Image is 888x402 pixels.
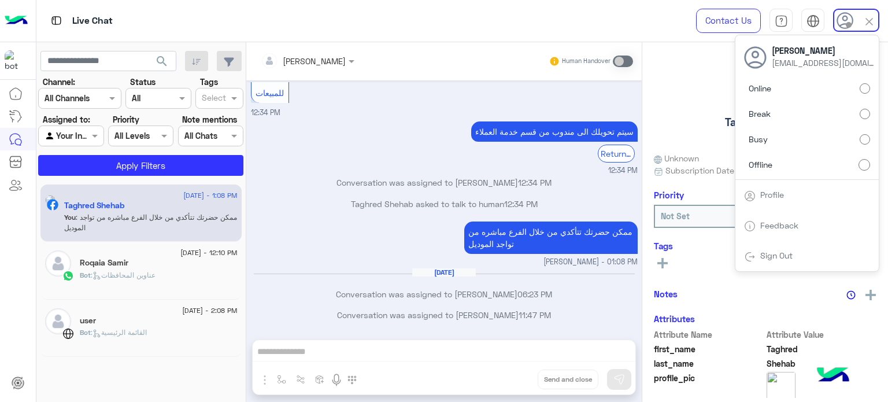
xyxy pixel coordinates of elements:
img: tab [744,251,756,263]
a: Contact Us [696,9,761,33]
span: 11:47 PM [519,310,551,320]
img: hulul-logo.png [813,356,853,396]
input: Busy [860,134,870,145]
a: tab [769,9,793,33]
h6: Notes [654,289,678,299]
img: WebChat [62,328,74,340]
img: tab [744,220,756,232]
img: 919860931428189 [5,50,25,71]
span: Online [749,82,771,94]
input: Online [860,83,870,94]
span: : القائمة الرئيسية [91,328,147,337]
input: Offline [859,159,870,171]
div: Return to Bot [598,145,635,163]
span: 06:23 PM [517,289,552,299]
h6: [DATE] [412,268,476,276]
span: profile_pic [654,372,764,399]
h5: Roqaia Samir [80,258,128,268]
p: Taghred Shehab asked to talk to human [251,198,638,210]
span: [DATE] - 2:08 PM [182,305,237,316]
img: tab [49,13,64,28]
span: Offline [749,158,772,171]
span: [DATE] - 12:10 PM [180,248,237,258]
button: search [148,51,176,76]
label: Assigned to: [43,113,90,126]
span: Unknown [654,152,699,164]
span: You [64,213,76,222]
h6: Tags [654,241,876,251]
h5: Taghred Shehab [725,116,806,129]
img: notes [846,290,856,300]
h5: Taghred Shehab [64,201,124,211]
a: Feedback [760,220,798,230]
img: WhatsApp [62,270,74,282]
span: [DATE] - 1:08 PM [183,190,237,201]
p: 21/2/2025, 1:08 PM [464,222,638,254]
h6: Attributes [654,314,695,324]
img: defaultAdmin.png [45,308,71,334]
label: Channel: [43,76,75,88]
small: Human Handover [562,57,610,66]
p: Conversation was assigned to [PERSON_NAME] [251,176,638,189]
h5: user [80,316,96,326]
h6: Priority [654,190,684,200]
span: last_name [654,357,764,370]
img: defaultAdmin.png [45,250,71,276]
div: Select [200,91,226,106]
span: Shehab [767,357,877,370]
p: 21/2/2025, 12:34 PM [471,121,638,142]
input: Break [860,109,870,119]
span: : عناوين المحافظات [91,271,156,279]
label: Note mentions [182,113,237,126]
span: [PERSON_NAME] [772,45,876,57]
img: add [865,290,876,300]
img: close [863,15,876,28]
span: [PERSON_NAME] - 01:08 PM [543,257,638,268]
img: Logo [5,9,28,33]
span: search [155,54,169,68]
p: Live Chat [72,13,113,29]
label: Status [130,76,156,88]
span: Busy [749,133,768,145]
span: Bot [80,328,91,337]
img: picture [767,372,795,401]
span: للمبيعات [256,88,284,98]
span: Bot [80,271,91,279]
img: tab [806,14,820,28]
span: first_name [654,343,764,355]
button: Send and close [538,370,598,389]
label: Priority [113,113,139,126]
span: 12:34 PM [518,178,552,187]
p: Conversation was assigned to [PERSON_NAME] [251,309,638,321]
span: 12:34 PM [504,199,538,209]
a: Profile [760,190,784,200]
img: tab [775,14,788,28]
span: Break [749,108,771,120]
span: Attribute Name [654,329,764,341]
span: ممكن حضرتك تتأكدي من خلال الفرع مباشره من تواجد الموديل [64,213,237,232]
label: Tags [200,76,218,88]
img: tab [744,190,756,202]
span: 12:34 PM [251,108,280,117]
span: Attribute Value [767,329,877,341]
img: Facebook [47,199,58,211]
span: [EMAIL_ADDRESS][DOMAIN_NAME] [772,57,876,69]
p: Conversation was assigned to [PERSON_NAME] [251,288,638,300]
a: Sign Out [760,250,793,260]
span: Subscription Date : [DATE] [665,164,765,176]
img: picture [45,195,55,205]
button: Apply Filters [38,155,243,176]
span: Taghred [767,343,877,355]
span: 12:34 PM [608,165,638,176]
